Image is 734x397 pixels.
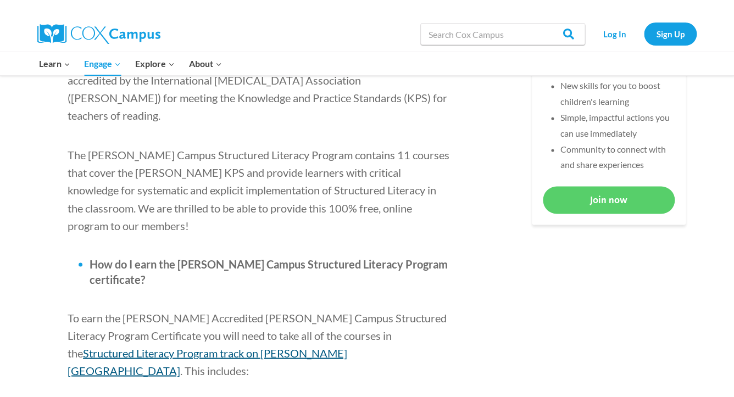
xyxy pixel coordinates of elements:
a: Structured Literacy Program track on [PERSON_NAME][GEOGRAPHIC_DATA] [68,346,347,377]
span: The [PERSON_NAME] Campus Structured Literacy Program contains 11 courses that cover the [PERSON_N... [68,148,449,232]
button: Child menu of About [182,52,229,75]
span: How do I earn the [PERSON_NAME] Campus Structured Literacy Program certificate? [90,257,448,286]
img: Cox Campus [37,24,160,44]
li: Simple, impactful actions you can use immediately [560,110,675,142]
li: New skills for you to boost children's learning [560,78,675,110]
li: Community to connect with and share experiences [560,142,675,174]
input: Search Cox Campus [420,23,585,45]
button: Child menu of Engage [77,52,129,75]
button: Child menu of Explore [128,52,182,75]
span: . This includes: [180,364,249,377]
span: To earn the [PERSON_NAME] Accredited [PERSON_NAME] Campus Structured Literacy Program Certificate... [68,311,447,359]
a: Sign Up [644,23,697,45]
a: Log In [591,23,638,45]
a: Join now [543,186,675,213]
nav: Secondary Navigation [591,23,697,45]
nav: Primary Navigation [32,52,229,75]
button: Child menu of Learn [32,52,77,75]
